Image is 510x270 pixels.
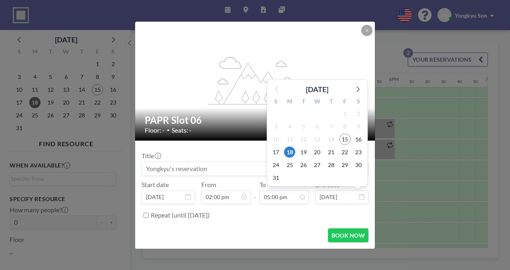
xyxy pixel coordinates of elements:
[353,159,364,171] span: Saturday, August 30, 2025
[298,147,309,158] span: Tuesday, August 19, 2025
[142,152,160,160] label: Title
[270,159,281,171] span: Sunday, August 24, 2025
[339,134,350,145] span: Friday, August 15, 2025
[339,121,350,132] span: Friday, August 8, 2025
[167,127,170,133] span: •
[151,211,210,219] label: Repeat (until [DATE])
[142,162,368,175] input: Yongkyu's reservation
[339,108,350,119] span: Friday, August 1, 2025
[306,84,328,95] div: [DATE]
[328,228,368,242] button: BOOK NOW
[298,159,309,171] span: Tuesday, August 26, 2025
[270,121,281,132] span: Sunday, August 3, 2025
[259,181,266,189] label: To
[297,97,310,107] div: T
[353,108,364,119] span: Saturday, August 2, 2025
[353,147,364,158] span: Saturday, August 23, 2025
[284,121,295,132] span: Monday, August 4, 2025
[269,97,283,107] div: S
[284,134,295,145] span: Monday, August 11, 2025
[312,159,323,171] span: Wednesday, August 27, 2025
[353,121,364,132] span: Saturday, August 9, 2025
[310,97,324,107] div: W
[298,121,309,132] span: Tuesday, August 5, 2025
[145,126,165,134] span: Floor: -
[326,121,337,132] span: Thursday, August 7, 2025
[284,147,295,158] span: Monday, August 18, 2025
[270,172,281,183] span: Sunday, August 31, 2025
[339,147,350,158] span: Friday, August 22, 2025
[352,97,365,107] div: S
[142,181,169,189] label: Start date
[312,121,323,132] span: Wednesday, August 6, 2025
[201,181,216,189] label: From
[172,126,192,134] span: Seats: -
[208,56,303,104] g: flex-grow: 1.2;
[339,159,350,171] span: Friday, August 29, 2025
[312,147,323,158] span: Wednesday, August 20, 2025
[254,183,256,201] span: -
[270,134,281,145] span: Sunday, August 10, 2025
[353,134,364,145] span: Saturday, August 16, 2025
[270,147,281,158] span: Sunday, August 17, 2025
[145,114,366,126] h2: PAPR Slot 06
[324,97,338,107] div: T
[326,134,337,145] span: Thursday, August 14, 2025
[312,134,323,145] span: Wednesday, August 13, 2025
[298,134,309,145] span: Tuesday, August 12, 2025
[326,159,337,171] span: Thursday, August 28, 2025
[338,97,352,107] div: F
[284,159,295,171] span: Monday, August 25, 2025
[326,147,337,158] span: Thursday, August 21, 2025
[283,97,297,107] div: M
